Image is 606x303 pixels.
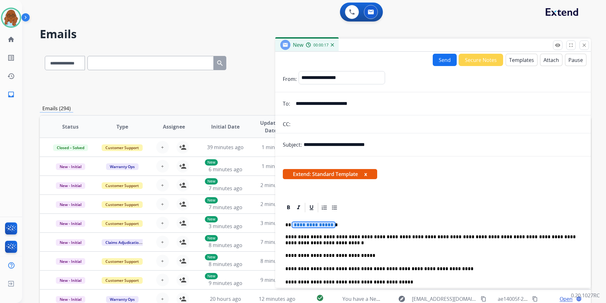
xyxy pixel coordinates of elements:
span: Status [62,123,79,130]
p: To: [283,100,290,107]
p: 0.20.1027RC [571,292,600,299]
span: 6 minutes ago [209,166,242,173]
span: 12 minutes ago [259,295,295,302]
span: Type [116,123,128,130]
span: + [161,181,164,189]
p: New [205,216,218,222]
span: Customer Support [102,277,143,284]
div: Ordered List [320,203,329,212]
span: Customer Support [102,201,143,208]
span: 1 minute ago [262,163,293,170]
mat-icon: remove_red_eye [555,42,561,48]
span: 7 minutes ago [260,239,294,245]
span: + [161,200,164,208]
span: + [161,238,164,246]
button: + [156,255,169,267]
mat-icon: history [7,72,15,80]
button: + [156,160,169,173]
span: 8 minutes ago [209,242,242,249]
span: New - Initial [56,239,85,246]
span: Updated Date [257,119,285,134]
img: avatar [2,9,20,27]
button: Pause [565,54,586,66]
p: New [205,159,218,166]
p: New [205,197,218,203]
span: New - Initial [56,258,85,265]
mat-icon: explore [398,295,406,303]
h2: Emails [40,28,591,40]
mat-icon: search [216,59,224,67]
mat-icon: inbox [7,91,15,98]
span: You have a New Message from BBB Serving [GEOGRAPHIC_DATA][US_STATE], Consumer Complaint #23870346 [342,295,603,302]
span: Assignee [163,123,185,130]
span: New [293,41,303,48]
span: 7 minutes ago [209,185,242,192]
button: + [156,217,169,229]
span: Warranty Ops [106,163,139,170]
p: Emails (294) [40,105,73,112]
span: New - Initial [56,182,85,189]
mat-icon: content_copy [532,296,538,302]
button: + [156,274,169,286]
mat-icon: list_alt [7,54,15,62]
span: Closed – Solved [53,144,88,151]
span: 2 minutes ago [260,182,294,189]
p: From: [283,75,297,83]
span: 9 minutes ago [260,276,294,283]
button: Attach [540,54,562,66]
span: New - Initial [56,277,85,284]
span: + [161,219,164,227]
span: 8 minutes ago [209,261,242,268]
span: Extend: Standard Template [283,169,377,179]
span: 3 minutes ago [209,223,242,230]
mat-icon: person_add [179,295,187,303]
div: Underline [307,203,316,212]
span: New - Initial [56,220,85,227]
div: Italic [294,203,303,212]
span: + [161,276,164,284]
button: x [364,170,367,178]
span: 9 minutes ago [209,280,242,287]
span: ae14005f-2c09-4383-a9eb-1b363ad6971b [498,295,595,302]
mat-icon: fullscreen [568,42,574,48]
button: + [156,198,169,210]
span: 2 minutes ago [260,201,294,208]
mat-icon: person_add [179,162,187,170]
p: New [205,254,218,260]
p: Subject: [283,141,302,148]
mat-icon: person_add [179,181,187,189]
mat-icon: person_add [179,276,187,284]
mat-icon: person_add [179,257,187,265]
span: + [161,257,164,265]
button: + [156,179,169,191]
span: 20 hours ago [210,295,241,302]
button: Secure Notes [459,54,503,66]
span: New - Initial [56,163,85,170]
span: New - Initial [56,296,85,303]
span: 1 minute ago [262,144,293,151]
p: New [205,178,218,185]
span: 00:00:17 [313,43,329,48]
button: Templates [506,54,538,66]
span: [EMAIL_ADDRESS][DOMAIN_NAME] [412,295,477,303]
mat-icon: home [7,36,15,43]
p: New [205,235,218,241]
span: 8 minutes ago [260,258,294,264]
span: 39 minutes ago [207,144,244,151]
div: Bullet List [330,203,339,212]
span: + [161,295,164,303]
p: CC: [283,120,290,128]
p: New [205,273,218,279]
span: 3 minutes ago [260,220,294,227]
mat-icon: content_copy [481,296,486,302]
span: New - Initial [56,201,85,208]
span: 7 minutes ago [209,204,242,211]
span: Customer Support [102,182,143,189]
span: Warranty Ops [106,296,139,303]
mat-icon: close [581,42,587,48]
span: + [161,143,164,151]
span: Customer Support [102,144,143,151]
mat-icon: person_add [179,200,187,208]
mat-icon: person_add [179,219,187,227]
mat-icon: person_add [179,238,187,246]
